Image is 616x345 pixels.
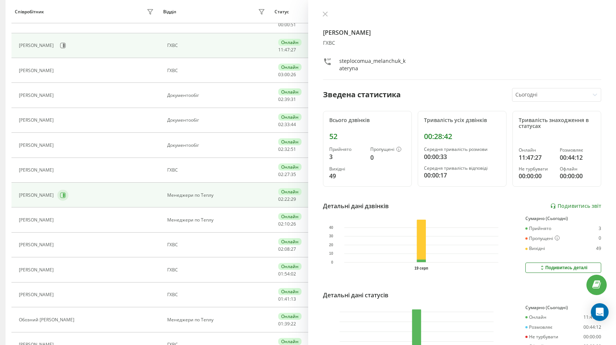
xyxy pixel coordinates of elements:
div: Онлайн [278,88,302,95]
span: 08 [285,246,290,252]
div: Онлайн [278,114,302,121]
div: Онлайн [278,288,302,295]
div: Документообіг [167,143,267,148]
span: 33 [285,121,290,128]
div: 52 [329,132,405,141]
div: Не турбувати [519,166,554,172]
div: steplocomua_melanchuk_kateryna [339,57,406,72]
span: 02 [278,196,283,202]
div: 00:28:42 [424,132,500,141]
div: [PERSON_NAME] [19,43,55,48]
div: Онлайн [278,138,302,145]
text: 20 [329,243,333,247]
span: 39 [285,321,290,327]
div: [PERSON_NAME] [19,168,55,173]
div: : : [278,197,296,202]
span: 00 [278,21,283,28]
div: Обозний [PERSON_NAME] [19,317,76,322]
div: : : [278,172,296,177]
span: 02 [278,121,283,128]
span: 22 [291,321,296,327]
button: Подивитись деталі [525,263,601,273]
div: ГХВС [167,267,267,273]
span: 02 [278,221,283,227]
div: ГХВС [167,18,267,23]
div: Розмовляє [525,325,552,330]
span: 41 [285,296,290,302]
div: : : [278,247,296,252]
span: 01 [278,296,283,302]
div: Онлайн [278,39,302,46]
div: 49 [329,172,364,180]
span: 27 [291,47,296,53]
div: Пропущені [525,236,560,241]
div: 00:00:17 [424,171,500,180]
div: Онлайн [519,148,554,153]
div: 00:00:00 [519,172,554,180]
div: : : [278,297,296,302]
div: 00:44:12 [583,325,601,330]
div: Сумарно (Сьогодні) [525,305,601,310]
div: : : [278,122,296,127]
span: 02 [291,271,296,277]
div: Онлайн [278,64,302,71]
div: [PERSON_NAME] [19,217,55,223]
div: : : [278,147,296,152]
span: 35 [291,171,296,177]
div: Документообіг [167,93,267,98]
div: : : [278,221,296,227]
div: Онлайн [278,188,302,195]
div: 00:00:00 [583,334,601,339]
div: [PERSON_NAME] [19,118,55,123]
div: Офлайн [560,166,595,172]
div: 00:00:00 [560,172,595,180]
span: 00 [285,71,290,78]
div: Прийнято [329,147,364,152]
span: 22 [285,196,290,202]
div: Розмовляє [560,148,595,153]
div: Детальні дані статусів [323,291,388,300]
div: Вихідні [329,166,364,172]
div: [PERSON_NAME] [19,68,55,73]
div: Менеджери по Теплу [167,217,267,223]
div: 0 [370,153,405,162]
span: 01 [278,271,283,277]
div: ГХВС [167,168,267,173]
div: ГХВС [167,292,267,297]
div: Документообіг [167,118,267,123]
div: [PERSON_NAME] [19,267,55,273]
div: [PERSON_NAME] [19,143,55,148]
div: 00:00:33 [424,152,500,161]
div: [PERSON_NAME] [19,193,55,198]
div: Open Intercom Messenger [591,303,609,321]
div: Тривалість усіх дзвінків [424,117,500,124]
div: [PERSON_NAME] [19,242,55,247]
div: : : [278,22,296,27]
text: 0 [331,260,333,264]
div: Середня тривалість відповіді [424,166,500,171]
div: 3 [329,152,364,161]
span: 01 [278,321,283,327]
div: Онлайн [278,313,302,320]
h4: [PERSON_NAME] [323,28,602,37]
div: : : [278,321,296,327]
div: Прийнято [525,226,551,231]
div: Онлайн [278,263,302,270]
span: 26 [291,221,296,227]
span: 02 [278,246,283,252]
div: Онлайн [278,338,302,345]
div: Детальні дані дзвінків [323,202,389,210]
span: 27 [291,246,296,252]
div: Онлайн [278,238,302,245]
span: 02 [278,96,283,102]
span: 11 [278,47,283,53]
div: : : [278,72,296,77]
text: 19 серп [414,266,428,270]
span: 03 [278,71,283,78]
div: ГХВС [167,68,267,73]
div: 3 [599,226,601,231]
div: Тривалість знаходження в статусах [519,117,595,130]
div: Співробітник [15,9,44,14]
div: Вихідні [525,246,545,251]
span: 10 [285,221,290,227]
